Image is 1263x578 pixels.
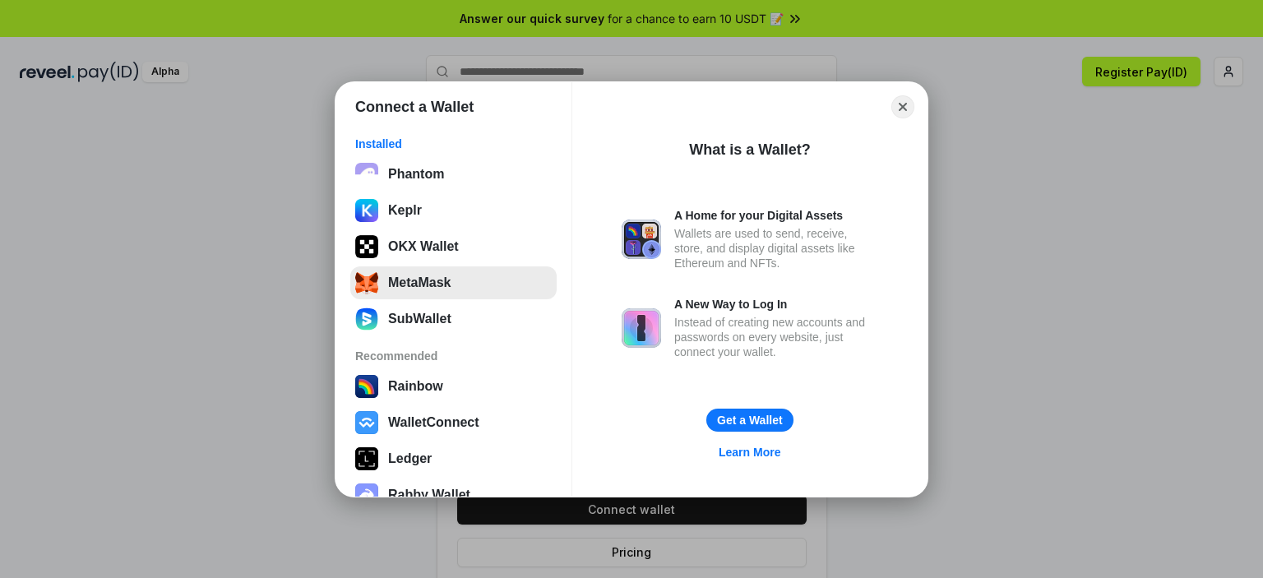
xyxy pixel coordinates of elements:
[674,315,878,359] div: Instead of creating new accounts and passwords on every website, just connect your wallet.
[388,488,470,502] div: Rabby Wallet
[388,275,451,290] div: MetaMask
[674,297,878,312] div: A New Way to Log In
[355,375,378,398] img: svg+xml,%3Csvg%20width%3D%22120%22%20height%3D%22120%22%20viewBox%3D%220%200%20120%20120%22%20fil...
[350,442,557,475] button: Ledger
[350,303,557,335] button: SubWallet
[689,140,810,160] div: What is a Wallet?
[355,447,378,470] img: svg+xml,%3Csvg%20xmlns%3D%22http%3A%2F%2Fwww.w3.org%2F2000%2Fsvg%22%20width%3D%2228%22%20height%3...
[355,271,378,294] img: svg+xml;base64,PHN2ZyB3aWR0aD0iMzUiIGhlaWdodD0iMzQiIHZpZXdCb3g9IjAgMCAzNSAzNCIgZmlsbD0ibm9uZSIgeG...
[355,97,474,117] h1: Connect a Wallet
[350,266,557,299] button: MetaMask
[706,409,793,432] button: Get a Wallet
[891,95,914,118] button: Close
[388,239,459,254] div: OKX Wallet
[355,411,378,434] img: svg+xml,%3Csvg%20width%3D%2228%22%20height%3D%2228%22%20viewBox%3D%220%200%2028%2028%22%20fill%3D...
[674,226,878,271] div: Wallets are used to send, receive, store, and display digital assets like Ethereum and NFTs.
[355,235,378,258] img: 5VZ71FV6L7PA3gg3tXrdQ+DgLhC+75Wq3no69P3MC0NFQpx2lL04Ql9gHK1bRDjsSBIvScBnDTk1WrlGIZBorIDEYJj+rhdgn...
[388,379,443,394] div: Rainbow
[355,349,552,363] div: Recommended
[350,479,557,511] button: Rabby Wallet
[388,167,444,182] div: Phantom
[355,199,378,222] img: ByMCUfJCc2WaAAAAAElFTkSuQmCC
[388,451,432,466] div: Ledger
[350,406,557,439] button: WalletConnect
[355,483,378,506] img: svg+xml,%3Csvg%20xmlns%3D%22http%3A%2F%2Fwww.w3.org%2F2000%2Fsvg%22%20fill%3D%22none%22%20viewBox...
[622,220,661,259] img: svg+xml,%3Csvg%20xmlns%3D%22http%3A%2F%2Fwww.w3.org%2F2000%2Fsvg%22%20fill%3D%22none%22%20viewBox...
[355,307,378,331] img: svg+xml;base64,PHN2ZyB3aWR0aD0iMTYwIiBoZWlnaHQ9IjE2MCIgZmlsbD0ibm9uZSIgeG1sbnM9Imh0dHA6Ly93d3cudz...
[388,203,422,218] div: Keplr
[350,194,557,227] button: Keplr
[719,445,780,460] div: Learn More
[350,370,557,403] button: Rainbow
[622,308,661,348] img: svg+xml,%3Csvg%20xmlns%3D%22http%3A%2F%2Fwww.w3.org%2F2000%2Fsvg%22%20fill%3D%22none%22%20viewBox...
[355,136,552,151] div: Installed
[350,158,557,191] button: Phantom
[674,208,878,223] div: A Home for your Digital Assets
[388,415,479,430] div: WalletConnect
[388,312,451,326] div: SubWallet
[717,413,783,428] div: Get a Wallet
[350,230,557,263] button: OKX Wallet
[709,442,790,463] a: Learn More
[355,163,378,186] img: epq2vO3P5aLWl15yRS7Q49p1fHTx2Sgh99jU3kfXv7cnPATIVQHAx5oQs66JWv3SWEjHOsb3kKgmE5WNBxBId7C8gm8wEgOvz...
